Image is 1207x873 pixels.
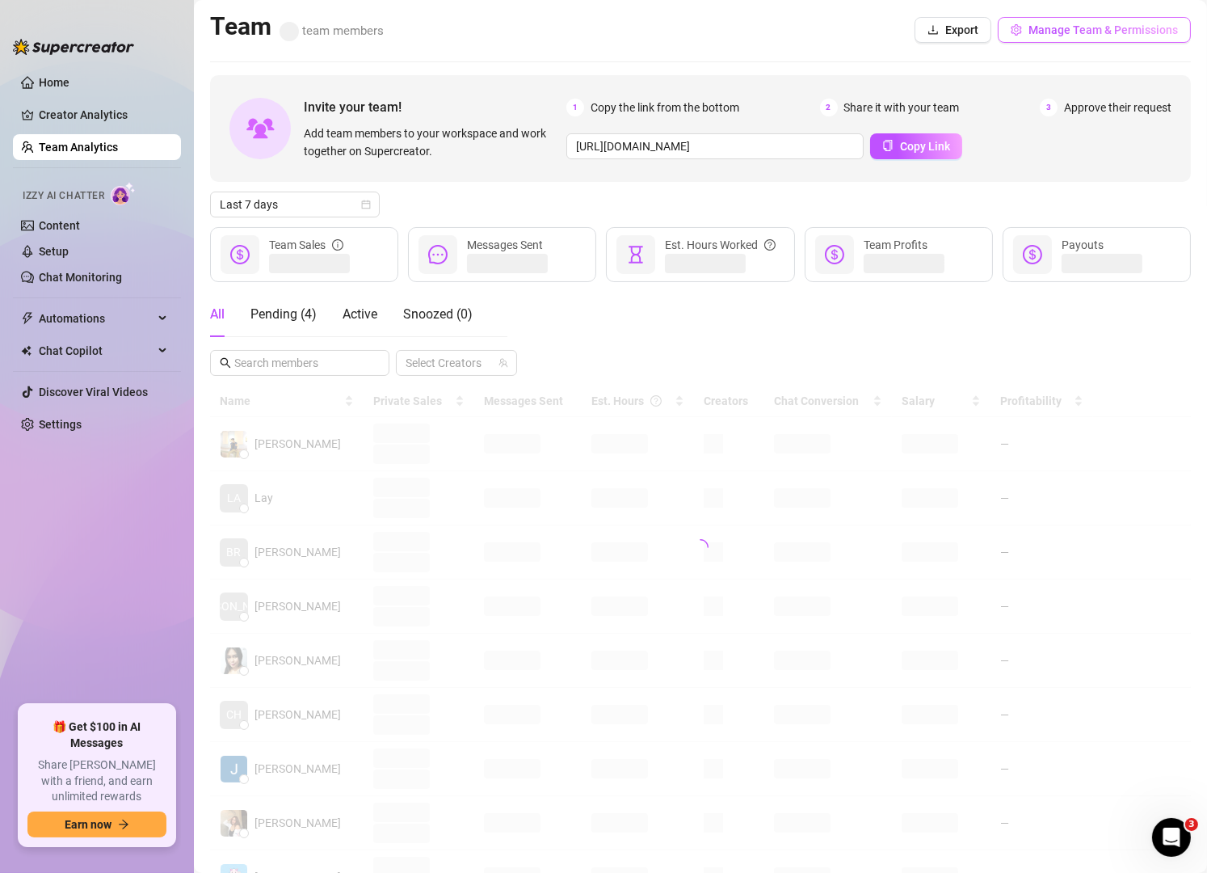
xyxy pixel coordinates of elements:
[870,133,962,159] button: Copy Link
[65,818,111,831] span: Earn now
[626,245,646,264] span: hourglass
[403,306,473,322] span: Snoozed ( 0 )
[39,219,80,232] a: Content
[23,188,104,204] span: Izzy AI Chatter
[1064,99,1171,116] span: Approve their request
[900,140,950,153] span: Copy Link
[498,358,508,368] span: team
[1062,238,1104,251] span: Payouts
[210,11,384,42] h2: Team
[27,812,166,837] button: Earn nowarrow-right
[927,24,939,36] span: download
[304,124,560,160] span: Add team members to your workspace and work together on Supercreator.
[21,345,32,356] img: Chat Copilot
[230,245,250,264] span: dollar-circle
[304,97,566,117] span: Invite your team!
[39,245,69,258] a: Setup
[764,236,776,254] span: question-circle
[269,236,343,254] div: Team Sales
[825,245,844,264] span: dollar-circle
[39,102,168,128] a: Creator Analytics
[39,386,148,399] a: Discover Viral Videos
[1023,245,1042,264] span: dollar-circle
[343,306,377,322] span: Active
[566,99,584,116] span: 1
[1152,818,1191,857] iframe: Intercom live chat
[361,200,371,209] span: calendar
[844,99,960,116] span: Share it with your team
[234,354,367,372] input: Search members
[945,23,978,36] span: Export
[665,236,776,254] div: Est. Hours Worked
[220,357,231,369] span: search
[13,39,134,55] img: logo-BBDzfeDw.svg
[39,418,82,431] a: Settings
[1028,23,1178,36] span: Manage Team & Permissions
[250,305,317,324] div: Pending ( 4 )
[27,719,166,751] span: 🎁 Get $100 in AI Messages
[467,238,543,251] span: Messages Sent
[1185,818,1198,831] span: 3
[1011,24,1022,36] span: setting
[280,23,384,38] span: team members
[220,192,370,217] span: Last 7 days
[118,819,129,830] span: arrow-right
[39,76,69,89] a: Home
[882,140,894,151] span: copy
[915,17,991,43] button: Export
[1040,99,1058,116] span: 3
[21,312,34,325] span: thunderbolt
[998,17,1191,43] button: Manage Team & Permissions
[820,99,838,116] span: 2
[27,757,166,805] span: Share [PERSON_NAME] with a friend, and earn unlimited rewards
[332,236,343,254] span: info-circle
[39,141,118,154] a: Team Analytics
[591,99,739,116] span: Copy the link from the bottom
[210,305,225,324] div: All
[864,238,927,251] span: Team Profits
[39,271,122,284] a: Chat Monitoring
[39,338,154,364] span: Chat Copilot
[692,539,709,555] span: loading
[428,245,448,264] span: message
[111,182,136,205] img: AI Chatter
[39,306,154,331] span: Automations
